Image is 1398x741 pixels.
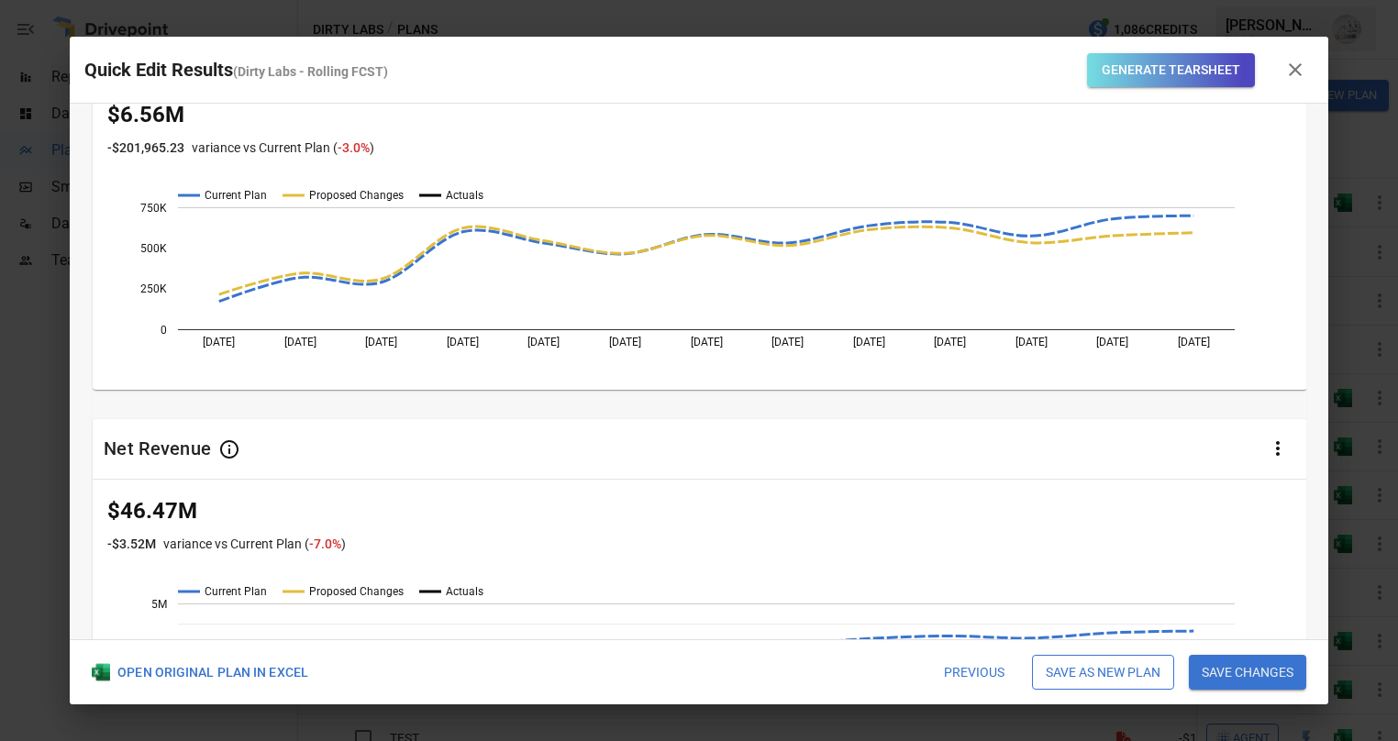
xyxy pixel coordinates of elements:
[107,98,1293,131] p: $6.56M
[309,585,404,598] text: Proposed Changes
[192,138,374,158] p: variance vs Current Plan ( )
[609,336,641,348] text: [DATE]
[107,494,1293,527] p: $46.47M
[366,336,398,348] text: [DATE]
[1015,336,1048,348] text: [DATE]
[1096,336,1128,348] text: [DATE]
[284,336,316,348] text: [DATE]
[528,336,560,348] text: [DATE]
[309,536,341,551] span: -7.0 %
[934,336,966,348] text: [DATE]
[771,336,804,348] text: [DATE]
[309,189,404,202] text: Proposed Changes
[1032,655,1174,690] button: Save as new plan
[233,64,388,79] span: ( Dirty Labs - Rolling FCST )
[92,663,308,681] div: OPEN ORIGINAL PLAN IN EXCEL
[93,180,1307,394] svg: A chart.
[1178,336,1210,348] text: [DATE]
[447,336,479,348] text: [DATE]
[691,336,723,348] text: [DATE]
[853,336,885,348] text: [DATE]
[446,585,483,598] text: Actuals
[338,140,370,155] span: -3.0 %
[1189,655,1306,690] button: Save changes
[1087,53,1255,87] button: Generate Tearsheet
[446,189,483,202] text: Actuals
[931,655,1017,690] button: Previous
[163,535,346,554] p: variance vs Current Plan ( )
